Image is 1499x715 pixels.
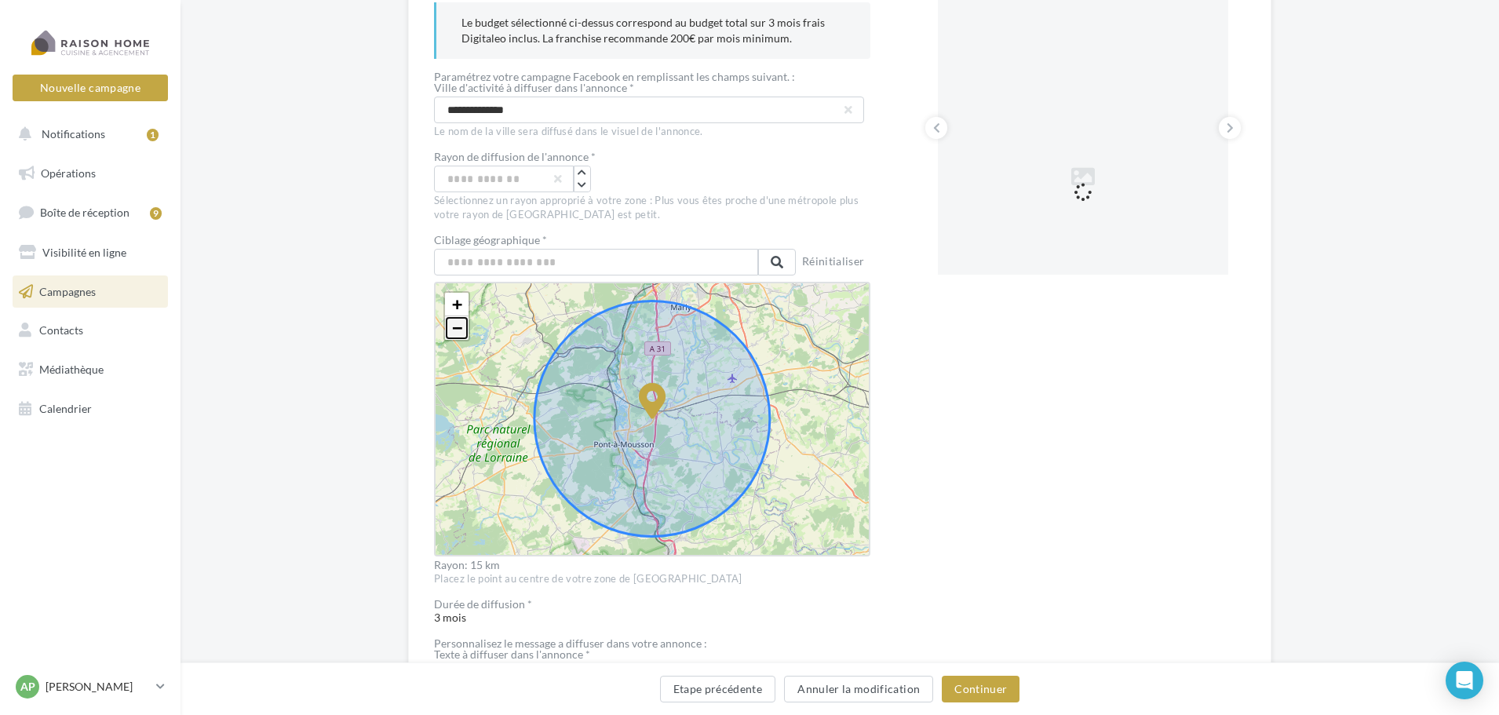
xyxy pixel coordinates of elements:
p: Le budget sélectionné ci-dessus correspond au budget total sur 3 mois frais Digitaleo inclus. La ... [461,15,845,46]
span: Boîte de réception [40,206,129,219]
label: Ciblage géographique * [434,235,796,246]
div: Sélectionnez un rayon approprié à votre zone : Plus vous êtes proche d'une métropole plus votre r... [434,194,870,222]
a: Visibilité en ligne [9,236,171,269]
div: 9 [150,207,162,220]
a: Contacts [9,314,171,347]
span: Contacts [39,323,83,337]
div: 1 [147,129,159,141]
a: Campagnes [9,275,171,308]
span: − [452,318,462,337]
span: Calendrier [39,402,92,415]
span: Notifications [42,127,105,140]
label: Rayon de diffusion de l'annonce * [434,151,596,162]
button: Annuler la modification [784,676,933,702]
span: Campagnes [39,284,96,297]
button: Nouvelle campagne [13,75,168,101]
label: Ville d'activité à diffuser dans l'annonce * [434,82,858,93]
div: Durée de diffusion * [434,599,870,610]
a: Boîte de réception9 [9,195,171,229]
label: Texte à diffuser dans l'annonce * [434,649,870,660]
a: Opérations [9,157,171,190]
a: Calendrier [9,392,171,425]
button: Réinitialiser [796,252,871,274]
a: Zoom in [445,293,469,316]
span: Opérations [41,166,96,180]
span: AP [20,679,35,695]
button: Continuer [942,676,1019,702]
div: Placez le point au centre de votre zone de [GEOGRAPHIC_DATA] [434,572,870,586]
button: Notifications 1 [9,118,165,151]
a: Médiathèque [9,353,171,386]
button: Etape précédente [660,676,776,702]
div: Le nom de la ville sera diffusé dans le visuel de l'annonce. [434,125,870,139]
span: 3 mois [434,599,870,624]
span: Médiathèque [39,363,104,376]
div: Paramétrez votre campagne Facebook en remplissant les champs suivant. : [434,71,870,82]
a: AP [PERSON_NAME] [13,672,168,702]
div: Personnalisez le message a diffuser dans votre annonce : [434,638,870,649]
div: Rayon: 15 km [434,560,870,571]
span: Visibilité en ligne [42,246,126,259]
span: + [452,294,462,314]
a: Zoom out [445,316,469,340]
div: Open Intercom Messenger [1446,662,1483,699]
p: [PERSON_NAME] [46,679,150,695]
